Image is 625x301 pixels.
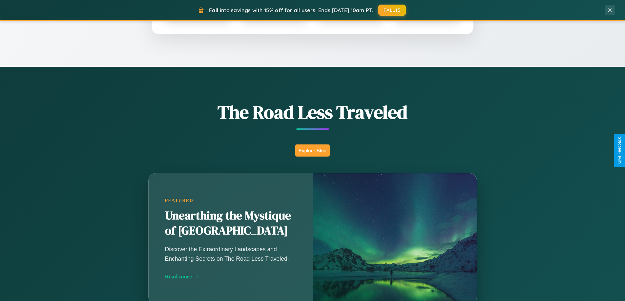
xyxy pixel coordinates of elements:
h1: The Road Less Traveled [116,100,510,125]
p: Discover the Extraordinary Landscapes and Enchanting Secrets on The Road Less Traveled. [165,245,296,263]
div: Featured [165,198,296,203]
button: Explore Blog [295,144,330,157]
h2: Unearthing the Mystique of [GEOGRAPHIC_DATA] [165,208,296,238]
span: Fall into savings with 15% off for all users! Ends [DATE] 10am PT. [209,7,373,13]
button: FALL15 [378,5,406,16]
div: Read more → [165,273,296,280]
div: Give Feedback [617,137,622,164]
